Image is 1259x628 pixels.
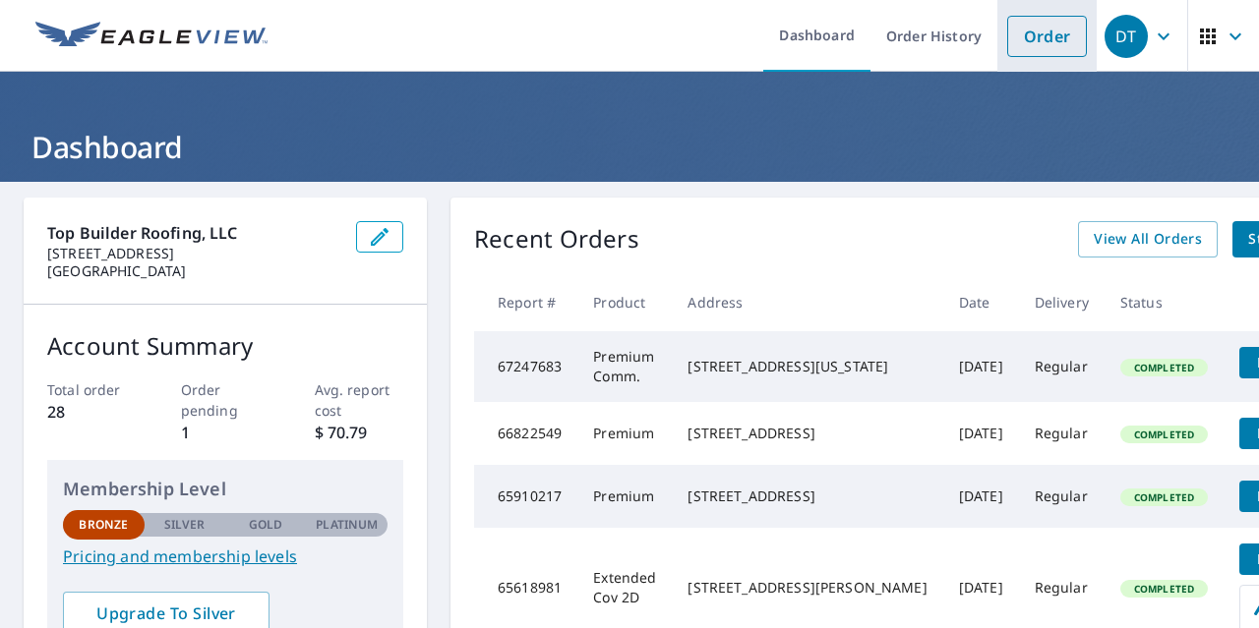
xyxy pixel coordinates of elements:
div: [STREET_ADDRESS][PERSON_NAME] [688,578,927,598]
span: Upgrade To Silver [79,602,254,624]
th: Date [943,273,1019,331]
span: Completed [1122,428,1206,441]
p: Avg. report cost [315,379,404,421]
img: EV Logo [35,22,268,51]
p: Bronze [79,516,128,534]
span: Completed [1122,490,1206,504]
td: Premium [577,465,672,528]
th: Report # [474,273,577,331]
p: $ 70.79 [315,421,404,444]
span: Completed [1122,361,1206,374]
td: [DATE] [943,402,1019,465]
span: Completed [1122,582,1206,596]
div: DT [1105,15,1148,58]
h1: Dashboard [24,127,1235,167]
p: Silver [164,516,206,534]
p: Account Summary [47,328,403,364]
p: Platinum [316,516,378,534]
p: Total order [47,379,137,400]
td: Premium [577,402,672,465]
td: 67247683 [474,331,577,402]
td: Regular [1019,402,1105,465]
p: Top Builder Roofing, LLC [47,221,340,245]
div: [STREET_ADDRESS][US_STATE] [688,357,927,376]
td: Regular [1019,331,1105,402]
p: 28 [47,400,137,424]
p: [STREET_ADDRESS] [47,245,340,262]
td: Regular [1019,465,1105,528]
p: [GEOGRAPHIC_DATA] [47,262,340,280]
td: Premium Comm. [577,331,672,402]
div: [STREET_ADDRESS] [688,486,927,506]
div: [STREET_ADDRESS] [688,424,927,443]
p: Recent Orders [474,221,639,257]
span: View All Orders [1094,227,1202,252]
th: Delivery [1019,273,1105,331]
a: Pricing and membership levels [63,544,388,568]
td: 65910217 [474,465,577,528]
td: 66822549 [474,402,577,465]
th: Address [672,273,942,331]
p: Membership Level [63,476,388,502]
th: Status [1105,273,1224,331]
p: 1 [181,421,270,444]
a: View All Orders [1078,221,1218,257]
th: Product [577,273,672,331]
td: [DATE] [943,465,1019,528]
p: Gold [249,516,282,534]
p: Order pending [181,379,270,421]
td: [DATE] [943,331,1019,402]
a: Order [1007,16,1087,57]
